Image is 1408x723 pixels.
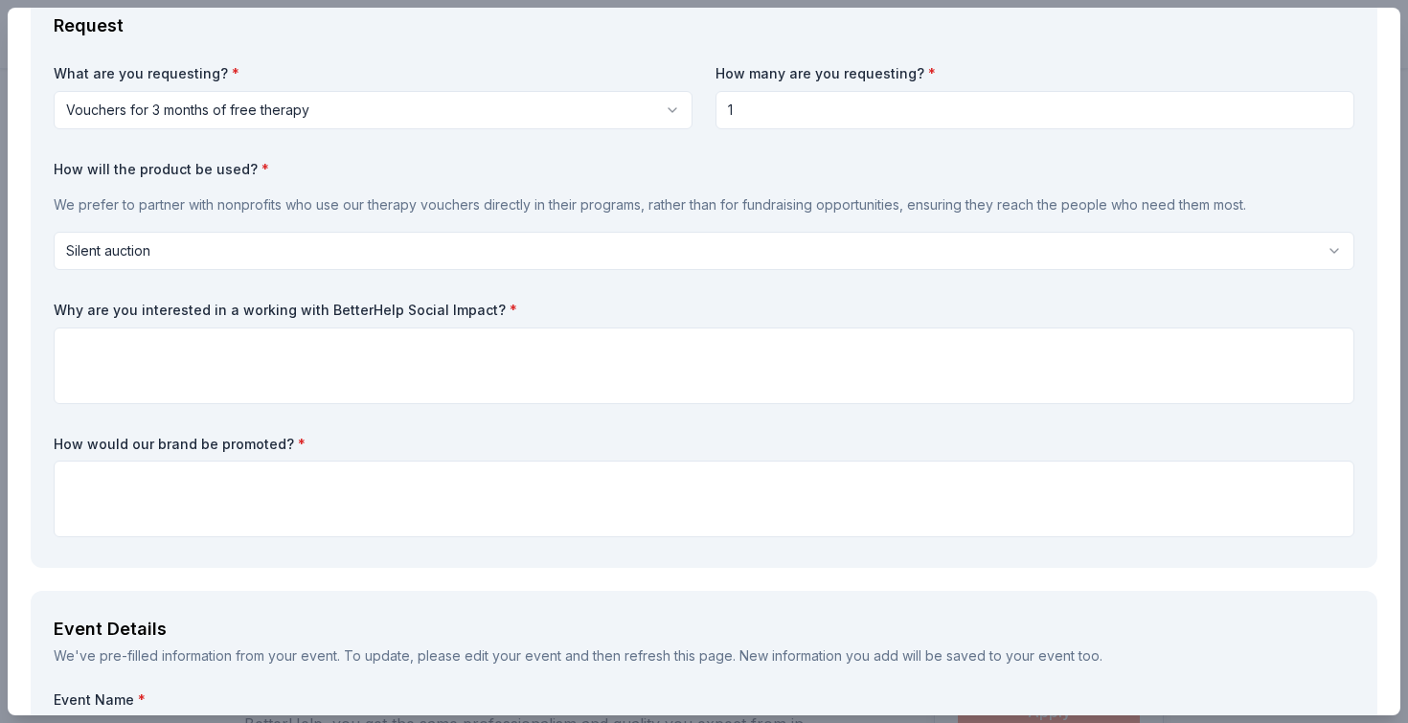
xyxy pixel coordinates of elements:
label: Why are you interested in a working with BetterHelp Social Impact? [54,301,1354,320]
label: How many are you requesting? [715,64,1354,83]
div: Event Details [54,614,1354,644]
label: How will the product be used? [54,160,1354,179]
label: Event Name [54,690,1354,710]
label: What are you requesting? [54,64,693,83]
div: Request [54,11,1354,41]
p: We prefer to partner with nonprofits who use our therapy vouchers directly in their programs, rat... [54,193,1354,216]
label: How would our brand be promoted? [54,435,1354,454]
div: We've pre-filled information from your event. To update, please edit your event and then refresh ... [54,644,1354,667]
